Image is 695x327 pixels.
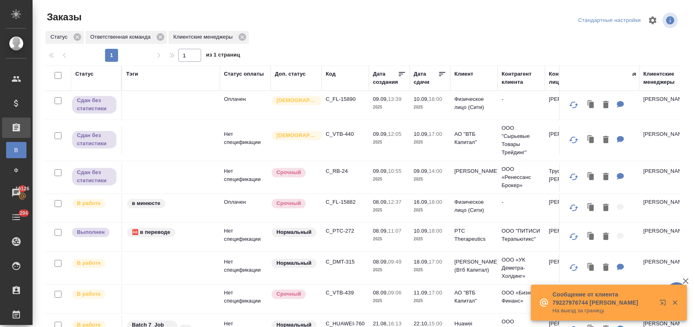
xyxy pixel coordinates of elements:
div: Выставляет ПМ после принятия заказа от КМа [71,198,117,209]
p: Срочный [276,290,301,298]
p: 10.09, [414,228,429,234]
p: 15:00 [429,320,442,327]
div: Клиентские менеджеры [169,31,249,44]
p: C_FL-15882 [326,198,365,206]
td: Нет спецификации [220,126,271,155]
button: Открыть в новой вкладке [655,294,674,314]
span: В [10,146,22,154]
td: [PERSON_NAME] [639,91,686,120]
div: Тэги [126,70,138,78]
p: C_VTB-440 [326,130,365,138]
p: C_DMT-315 [326,258,365,266]
td: [PERSON_NAME] [545,194,592,222]
p: ООО «Бизнес-Финанс» [502,289,541,305]
p: ООО «Ренессанс Брокер» [502,165,541,190]
div: Выставляет ПМ после принятия заказа от КМа [71,289,117,300]
button: Закрыть [666,299,683,306]
p: 09.09, [373,168,388,174]
p: Сдан без статистики [77,168,112,185]
button: Удалить [599,200,613,216]
p: 2025 [414,266,446,274]
p: АО "ВТБ Капитал" [454,130,493,146]
p: 2025 [373,138,406,146]
p: Нормальный [276,259,311,267]
p: 2025 [414,175,446,183]
p: 10.09, [414,96,429,102]
div: Доп. статус [275,70,306,78]
p: 11.09, [414,290,429,296]
p: Срочный [276,168,301,177]
button: Удалить [599,132,613,148]
div: Выставляет ПМ после принятия заказа от КМа [71,258,117,269]
p: Выполнен [77,228,105,236]
div: в минюсте [126,198,216,209]
p: 2025 [373,206,406,214]
p: 2025 [414,297,446,305]
p: В работе [77,199,101,207]
p: C_PTC-272 [326,227,365,235]
td: [PERSON_NAME] [639,223,686,251]
span: Ф [10,166,22,174]
p: 10.09, [414,131,429,137]
button: Обновить [564,130,583,150]
button: Обновить [564,227,583,246]
button: Обновить [564,258,583,277]
div: Выставляет ПМ после сдачи и проведения начислений. Последний этап для ПМа [71,227,117,238]
p: 2025 [373,235,406,243]
div: Выставляется автоматически для первых 3 заказов нового контактного лица. Особое внимание [271,130,318,141]
td: [PERSON_NAME] [545,126,592,155]
p: 09:49 [388,259,401,265]
div: Статус по умолчанию для стандартных заказов [271,227,318,238]
a: Ф [6,162,26,179]
td: [PERSON_NAME] [545,91,592,120]
p: - [502,95,541,103]
td: [PERSON_NAME] [639,126,686,155]
p: [DEMOGRAPHIC_DATA] [276,131,317,140]
button: Клонировать [583,132,599,148]
div: Выставляется автоматически, если на указанный объем услуг необходимо больше времени в стандартном... [271,167,318,178]
p: 2025 [373,103,406,111]
td: Нет спецификации [220,163,271,192]
p: 17:00 [429,131,442,137]
p: Клиентские менеджеры [173,33,236,41]
div: Статус по умолчанию для стандартных заказов [271,258,318,269]
p: C_VTB-439 [326,289,365,297]
p: АО "ВТБ Капитал" [454,289,493,305]
td: [PERSON_NAME] [545,223,592,251]
p: 2025 [373,175,406,183]
button: Обновить [564,167,583,187]
div: Дата сдачи [414,70,438,86]
button: Удалить [599,259,613,276]
button: Удалить [599,97,613,113]
button: Обновить [564,95,583,115]
p: 🆎 в переводе [132,228,170,236]
p: C_RB-24 [326,167,365,175]
button: 🙏 [666,282,687,303]
div: Статус [46,31,84,44]
div: Выставляет ПМ, когда заказ сдан КМу, но начисления еще не проведены [71,95,117,114]
p: 08.09, [373,199,388,205]
td: [PERSON_NAME] [639,194,686,222]
button: Клонировать [583,169,599,185]
td: Нет спецификации [220,254,271,282]
button: Обновить [564,198,583,218]
p: 09.09, [373,96,388,102]
span: Посмотреть информацию [662,13,680,28]
span: 16126 [11,185,34,193]
p: Ответственная команда [90,33,153,41]
p: PTC Therapeutics [454,227,493,243]
button: Клонировать [583,259,599,276]
p: 13:39 [388,96,401,102]
p: 08.09, [373,290,388,296]
p: 09:06 [388,290,401,296]
a: 294 [2,207,31,227]
span: Настроить таблицу [643,11,662,30]
p: 2025 [373,266,406,274]
td: [PERSON_NAME] [639,163,686,192]
p: 17:00 [429,259,442,265]
div: split button [576,14,643,27]
span: Заказы [45,11,81,24]
div: Контактное лицо [549,70,588,86]
td: [PERSON_NAME] [545,254,592,282]
p: [PERSON_NAME] [454,167,493,175]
